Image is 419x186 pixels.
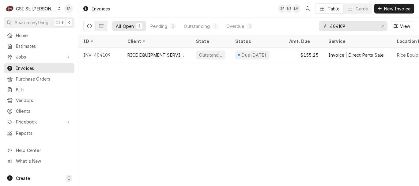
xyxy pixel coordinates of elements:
[4,41,74,51] a: Estimates
[16,147,71,154] span: Help Center
[16,97,71,104] span: Vendors
[4,145,74,155] a: Go to Help Center
[390,21,414,31] button: View
[16,176,30,181] span: Create
[6,4,14,13] div: C
[356,6,368,12] div: Cards
[248,23,251,29] div: 0
[16,86,71,93] span: Bills
[4,63,74,73] a: Invoices
[278,4,287,13] div: Shelley Politte's Avatar
[68,19,70,26] span: K
[16,6,56,12] div: CSI St. [PERSON_NAME]
[6,4,14,13] div: CSI St. Louis's Avatar
[278,4,287,13] div: SP
[127,52,186,58] div: RICE EQUIPMENT SERVICE, INC
[4,30,74,40] a: Home
[64,4,73,13] div: SP
[4,52,74,62] a: Go to Jobs
[330,21,376,31] input: Keyword search
[383,6,412,12] span: New Invoice
[213,23,217,29] div: 1
[184,23,210,29] div: Outstanding
[4,117,74,127] a: Go to Pricebook
[4,17,74,28] button: Search anythingCtrlK
[285,4,293,13] div: NB
[292,4,300,13] div: Lisa Vestal's Avatar
[235,38,278,44] div: Status
[171,23,175,29] div: 0
[15,19,48,26] span: Search anything
[138,23,141,29] div: 1
[4,74,74,84] a: Purchase Orders
[16,65,71,71] span: Invoices
[303,4,313,13] button: Open search
[328,6,340,12] div: Table
[374,4,414,13] button: New Invoice
[16,119,62,125] span: Pricebook
[241,52,267,58] div: Due [DATE]
[4,95,74,105] a: Vendors
[4,106,74,116] a: Clients
[328,52,383,58] div: Invoice | Direct Parts Sale
[4,128,74,138] a: Reports
[284,47,323,62] div: $155.25
[150,23,167,29] div: Pending
[64,4,73,13] div: Shelley Politte's Avatar
[399,23,411,29] span: View
[16,43,71,49] span: Estimates
[16,108,71,114] span: Clients
[226,23,244,29] div: Overdue
[16,76,71,82] span: Purchase Orders
[16,130,71,136] span: Reports
[16,32,71,39] span: Home
[328,38,386,44] div: Service
[289,38,317,44] div: Amt. Due
[55,19,63,26] span: Ctrl
[292,4,300,13] div: LV
[67,175,70,181] span: C
[16,54,62,60] span: Jobs
[127,38,185,44] div: Client
[4,156,74,166] a: Go to What's New
[198,52,223,58] div: Outstanding
[116,23,134,29] div: All Open
[16,158,71,164] span: What's New
[78,47,123,62] div: INV-404109
[196,38,225,44] div: State
[4,85,74,95] a: Bills
[285,4,293,13] div: Nick Badolato's Avatar
[378,21,387,31] button: Erase input
[83,38,116,44] div: ID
